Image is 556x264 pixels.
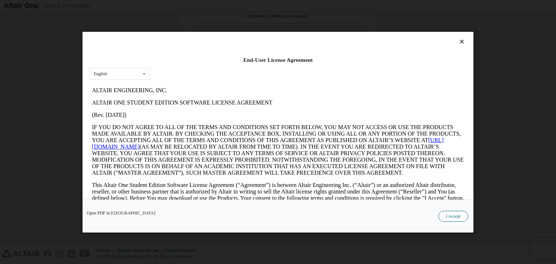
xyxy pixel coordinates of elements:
[3,53,355,65] a: [URL][DOMAIN_NAME]
[438,211,468,222] button: I Accept
[3,3,375,9] p: ALTAIR ENGINEERING, INC.
[3,98,375,124] p: This Altair One Student Edition Software License Agreement (“Agreement”) is between Altair Engine...
[94,72,107,76] div: English
[3,15,375,22] p: ALTAIR ONE STUDENT EDITION SOFTWARE LICENSE AGREEMENT
[87,211,155,215] a: Open PDF in [GEOGRAPHIC_DATA]
[3,40,375,92] p: IF YOU DO NOT AGREE TO ALL OF THE TERMS AND CONDITIONS SET FORTH BELOW, YOU MAY NOT ACCESS OR USE...
[3,27,375,34] p: (Rev. [DATE])
[89,56,467,64] div: End-User License Agreement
